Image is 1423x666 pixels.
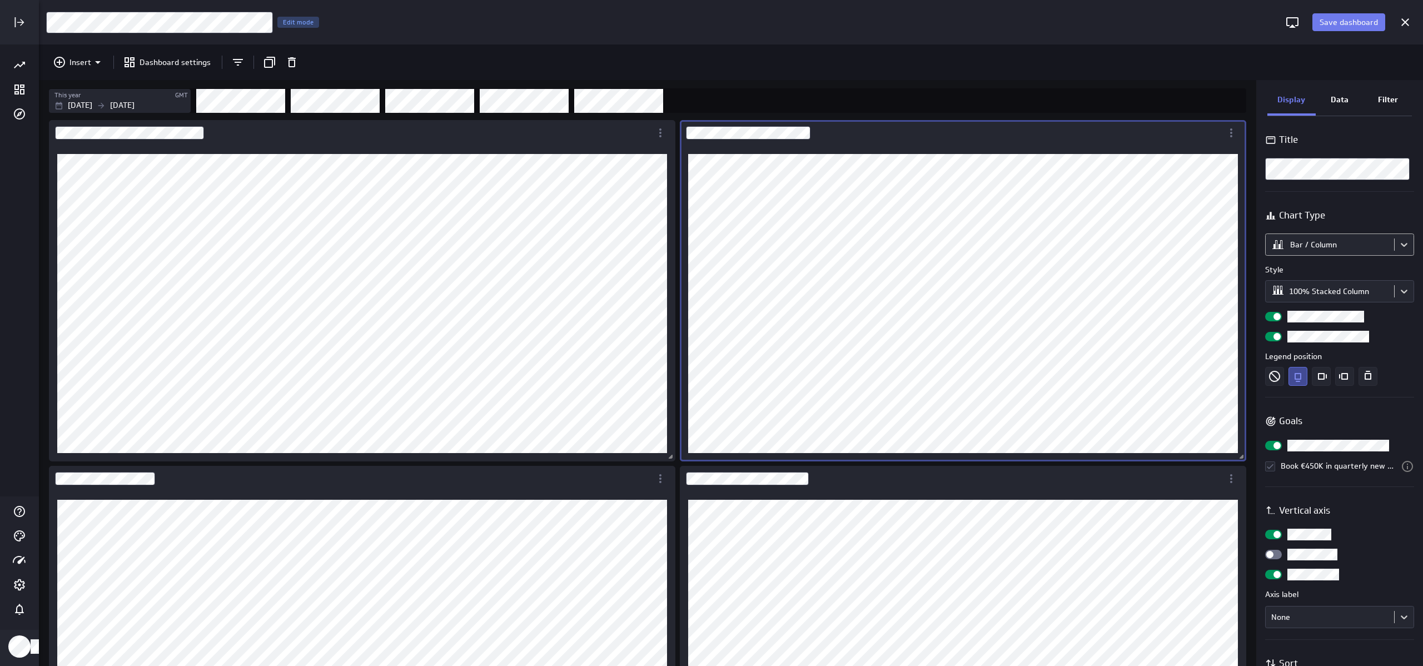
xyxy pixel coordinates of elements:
[385,89,474,113] div: product Filter control
[68,100,92,111] p: [DATE]
[1378,94,1398,106] p: Filter
[260,52,280,72] div: Duplicate
[1267,86,1316,116] div: Display
[277,17,319,28] div: When you make changes in Edit mode, you are setting the default display that everyone will see wh...
[175,91,188,100] label: GMT
[39,118,1256,666] div: Dashboard content with 5 widgets
[10,526,29,545] div: Themes
[49,89,191,113] div: Jan 01 2025 to Dec 31 2025 GMT (GMT-0:00)
[1288,367,1307,386] div: Bottom
[1265,589,1414,600] label: Axis label
[1312,367,1331,386] div: Right
[1335,367,1354,386] div: Left
[574,89,663,113] div: user_name Filter control
[1279,133,1298,147] p: Title
[1316,86,1364,116] div: Data
[69,57,91,68] p: Insert
[49,52,108,72] div: Insert
[10,600,29,619] div: Notifications
[1222,123,1241,142] div: More actions
[10,502,29,521] div: Help
[1401,460,1414,473] svg: Goal does not align with visualization settings.
[54,91,81,100] label: This year
[10,13,29,32] div: Expand
[291,89,380,113] div: geography Filter control
[1281,460,1395,472] p: Book €450K in quarterly new business: Goal reached when the value of Booked Revenue has hit the t...
[228,52,248,72] div: Add and remove filters
[13,529,26,543] svg: Themes
[1331,94,1349,106] p: Data
[49,88,1246,113] div: Filters
[1265,351,1414,362] label: Legend position
[1256,80,1423,666] div: Widget Properties
[49,89,191,113] div: This yearGMT[DATE][DATE]
[1279,414,1302,428] p: Goals
[1279,504,1330,518] p: Vertical axis
[1396,13,1415,32] div: Cancel
[1279,208,1325,222] p: Chart Type
[49,120,675,461] div: Dashboard Widget
[680,120,1246,461] div: Dashboard Widget
[1283,13,1302,32] div: Enter fullscreen mode
[1364,86,1412,116] div: Filter
[13,578,26,592] svg: Account and settings
[1359,367,1377,386] div: Top
[1320,17,1378,27] span: Save dashboard
[120,52,216,72] div: Go to dashboard settings
[110,100,135,111] p: [DATE]
[140,57,211,68] p: Dashboard settings
[196,89,285,113] div: deal_type Filter control
[282,52,302,72] div: Remove
[1265,264,1414,276] label: Style
[1271,612,1290,622] div: None
[1277,94,1305,106] p: Display
[1312,13,1385,31] button: Save dashboard
[13,554,26,567] svg: Usage
[480,89,569,113] div: source Filter control
[1265,367,1284,386] div: None
[10,575,29,594] div: Account and settings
